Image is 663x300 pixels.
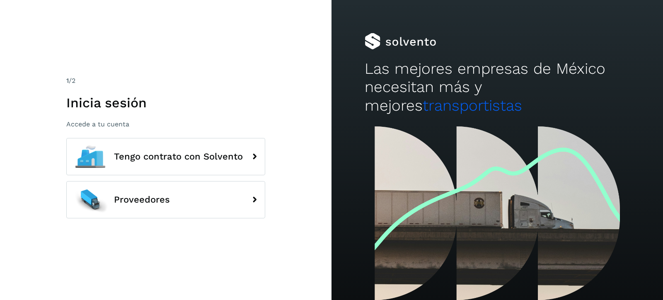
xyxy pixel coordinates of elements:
[66,76,265,86] div: /2
[66,138,265,175] button: Tengo contrato con Solvento
[66,120,265,128] p: Accede a tu cuenta
[66,77,69,85] span: 1
[365,60,630,115] h2: Las mejores empresas de México necesitan más y mejores
[114,152,243,162] span: Tengo contrato con Solvento
[114,195,170,205] span: Proveedores
[423,97,522,114] span: transportistas
[66,181,265,218] button: Proveedores
[66,95,265,111] h1: Inicia sesión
